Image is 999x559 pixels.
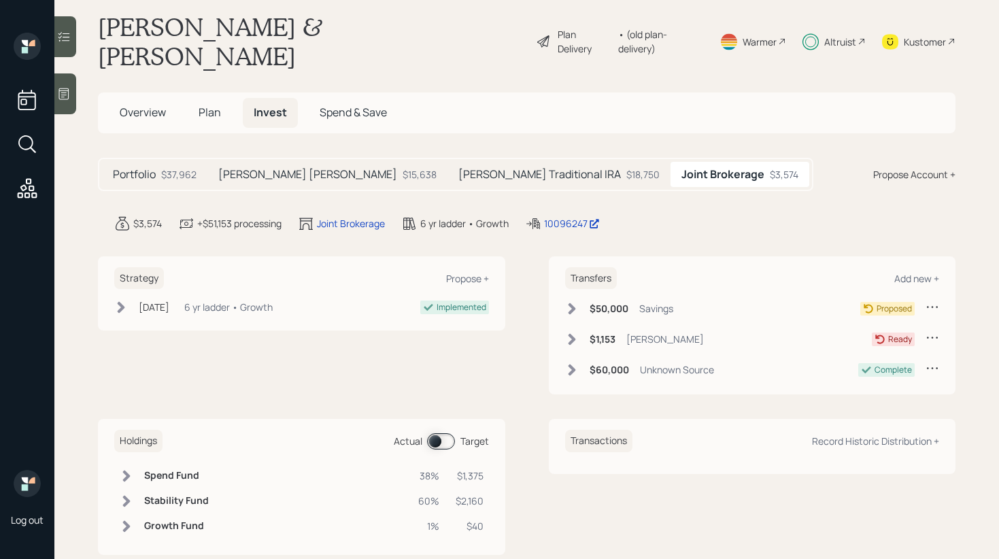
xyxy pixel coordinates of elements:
[14,470,41,497] img: retirable_logo.png
[144,520,209,532] h6: Growth Fund
[133,216,162,231] div: $3,574
[418,519,439,533] div: 1%
[618,27,703,56] div: • (old plan-delivery)
[875,364,912,376] div: Complete
[320,105,387,120] span: Spend & Save
[456,469,484,483] div: $1,375
[565,430,632,452] h6: Transactions
[888,333,912,345] div: Ready
[458,168,621,181] h5: [PERSON_NAME] Traditional IRA
[904,35,946,49] div: Kustomer
[590,334,615,345] h6: $1,153
[420,216,509,231] div: 6 yr ladder • Growth
[418,469,439,483] div: 38%
[639,301,673,316] div: Savings
[184,300,273,314] div: 6 yr ladder • Growth
[113,168,156,181] h5: Portfolio
[558,27,611,56] div: Plan Delivery
[317,216,385,231] div: Joint Brokerage
[199,105,221,120] span: Plan
[197,216,282,231] div: +$51,153 processing
[590,365,629,376] h6: $60,000
[161,167,197,182] div: $37,962
[456,519,484,533] div: $40
[11,513,44,526] div: Log out
[144,495,209,507] h6: Stability Fund
[114,267,164,290] h6: Strategy
[446,272,489,285] div: Propose +
[218,168,397,181] h5: [PERSON_NAME] [PERSON_NAME]
[640,362,714,377] div: Unknown Source
[544,216,600,231] div: 10096247
[824,35,856,49] div: Altruist
[770,167,798,182] div: $3,574
[894,272,939,285] div: Add new +
[626,167,660,182] div: $18,750
[626,332,704,346] div: [PERSON_NAME]
[394,434,422,448] div: Actual
[812,435,939,447] div: Record Historic Distribution +
[139,300,169,314] div: [DATE]
[565,267,617,290] h6: Transfers
[403,167,437,182] div: $15,638
[460,434,489,448] div: Target
[437,301,486,314] div: Implemented
[98,12,525,71] h1: [PERSON_NAME] & [PERSON_NAME]
[456,494,484,508] div: $2,160
[114,430,163,452] h6: Holdings
[254,105,287,120] span: Invest
[120,105,166,120] span: Overview
[873,167,955,182] div: Propose Account +
[743,35,777,49] div: Warmer
[144,470,209,481] h6: Spend Fund
[877,303,912,315] div: Proposed
[418,494,439,508] div: 60%
[681,168,764,181] h5: Joint Brokerage
[590,303,628,315] h6: $50,000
